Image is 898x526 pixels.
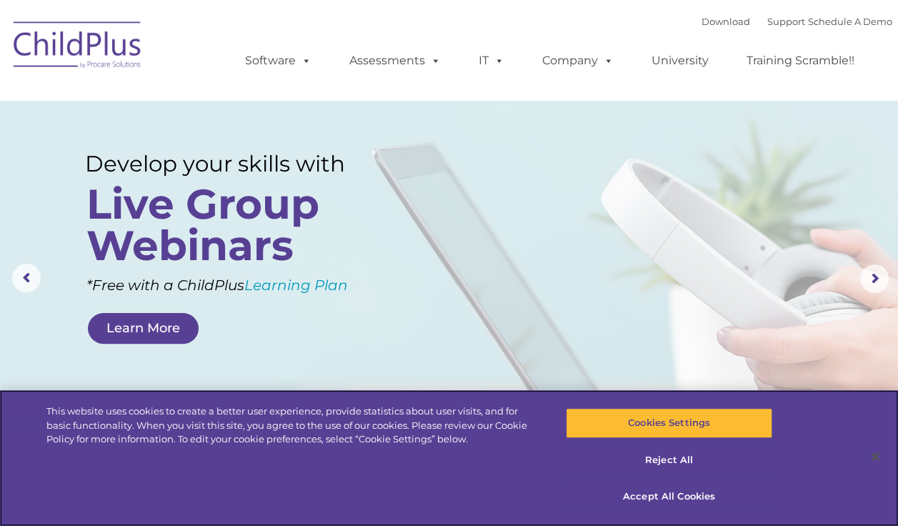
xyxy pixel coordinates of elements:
[6,11,149,83] img: ChildPlus by Procare Solutions
[637,46,723,75] a: University
[231,46,326,75] a: Software
[566,445,772,475] button: Reject All
[566,408,772,438] button: Cookies Settings
[335,46,455,75] a: Assessments
[86,272,404,299] rs-layer: *Free with a ChildPlus
[528,46,628,75] a: Company
[88,313,199,344] a: Learn More
[46,405,539,447] div: This website uses cookies to create a better user experience, provide statistics about user visit...
[464,46,519,75] a: IT
[732,46,869,75] a: Training Scramble!!
[767,16,805,27] a: Support
[702,16,750,27] a: Download
[85,150,382,177] rs-layer: Develop your skills with
[199,94,242,105] span: Last name
[702,16,892,27] font: |
[859,441,891,472] button: Close
[244,277,348,294] a: Learning Plan
[808,16,892,27] a: Schedule A Demo
[566,482,772,512] button: Accept All Cookies
[199,153,259,164] span: Phone number
[86,184,379,267] rs-layer: Live Group Webinars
